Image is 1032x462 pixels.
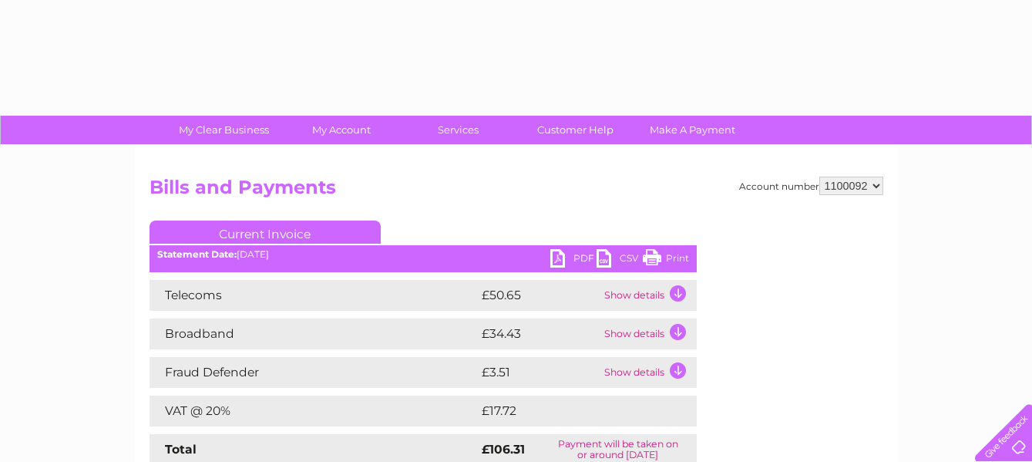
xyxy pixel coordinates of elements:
[150,357,478,388] td: Fraud Defender
[643,249,689,271] a: Print
[277,116,405,144] a: My Account
[478,357,600,388] td: £3.51
[550,249,597,271] a: PDF
[629,116,756,144] a: Make A Payment
[150,177,883,206] h2: Bills and Payments
[600,319,697,349] td: Show details
[150,221,381,244] a: Current Invoice
[150,249,697,260] div: [DATE]
[600,280,697,311] td: Show details
[478,319,600,349] td: £34.43
[150,280,478,311] td: Telecoms
[160,116,287,144] a: My Clear Business
[512,116,639,144] a: Customer Help
[478,280,600,311] td: £50.65
[478,396,663,427] td: £17.72
[739,177,883,195] div: Account number
[482,442,525,457] strong: £106.31
[150,319,478,349] td: Broadband
[395,116,522,144] a: Services
[157,248,237,260] b: Statement Date:
[597,249,643,271] a: CSV
[165,442,197,457] strong: Total
[150,396,478,427] td: VAT @ 20%
[600,357,697,388] td: Show details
